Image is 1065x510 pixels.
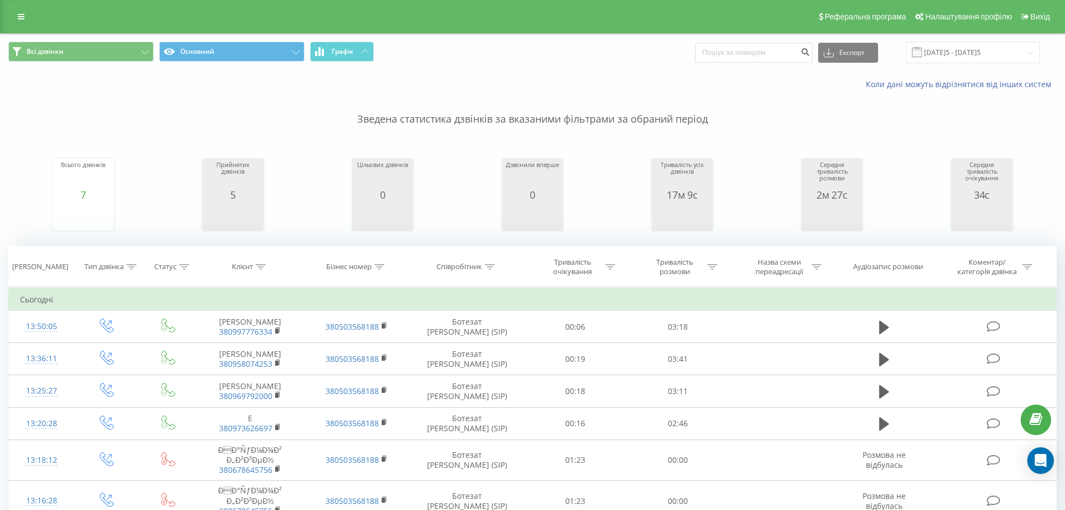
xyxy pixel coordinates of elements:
div: Аудіозапис розмови [853,262,923,272]
td: 00:19 [524,343,626,375]
div: 13:18:12 [20,450,63,471]
div: Open Intercom Messenger [1027,447,1054,474]
button: Графік [310,42,374,62]
button: Всі дзвінки [8,42,154,62]
td: 00:18 [524,375,626,407]
td: [PERSON_NAME] [197,311,303,343]
a: 380678645756 [219,464,272,475]
td: Ботезат [PERSON_NAME] (SIP) [409,311,524,343]
div: 13:50:05 [20,316,63,337]
div: 17м 9с [655,189,710,200]
div: Тривалість усіх дзвінків [655,161,710,189]
td: 00:06 [524,311,626,343]
td: 01:23 [524,440,626,481]
span: Розмова не відбулась [863,450,906,470]
div: Тривалість розмови [645,257,704,276]
div: Співробітник [437,262,482,272]
div: Тип дзвінка [84,262,124,272]
td: 00:16 [524,407,626,440]
div: Бізнес номер [326,262,372,272]
a: 380503568188 [326,455,379,465]
td: E [197,407,303,440]
div: 7 [61,189,105,200]
div: Цільових дзвінків [357,161,408,189]
p: Зведена статистика дзвінків за вказаними фільтрами за обраний період [8,90,1057,127]
a: 380503568188 [326,418,379,428]
a: Коли дані можуть відрізнятися вiд інших систем [866,79,1057,89]
span: Реферальна програма [825,12,906,21]
td: 02:46 [626,407,728,440]
td: 03:11 [626,375,728,407]
a: 380503568188 [326,354,379,364]
div: [PERSON_NAME] [12,262,68,272]
div: 0 [357,189,408,200]
input: Пошук за номером [695,43,813,63]
div: 2м 27с [804,189,860,200]
a: 380958074253 [219,358,272,369]
div: Середня тривалість очікування [954,161,1010,189]
button: Основний [159,42,305,62]
div: 13:36:11 [20,348,63,370]
button: Експорт [818,43,878,63]
td: Ботезат [PERSON_NAME] (SIP) [409,375,524,407]
div: Дзвонили вперше [506,161,559,189]
td: 03:41 [626,343,728,375]
span: Всі дзвінки [27,47,63,56]
div: Прийнятих дзвінків [205,161,261,189]
span: Вихід [1031,12,1050,21]
div: 13:25:27 [20,380,63,402]
span: Налаштування профілю [925,12,1012,21]
div: Середня тривалість розмови [804,161,860,189]
div: Всього дзвінків [61,161,105,189]
td: Ботезат [PERSON_NAME] (SIP) [409,343,524,375]
td: [PERSON_NAME] [197,375,303,407]
td: 03:18 [626,311,728,343]
a: 380973626697 [219,423,272,433]
a: 380503568188 [326,321,379,332]
div: Коментар/категорія дзвінка [955,257,1020,276]
a: 380503568188 [326,386,379,396]
a: 380503568188 [326,496,379,506]
td: Сьогодні [9,289,1057,311]
div: 0 [506,189,559,200]
td: Ботезат [PERSON_NAME] (SIP) [409,407,524,440]
div: Тривалість очікування [543,257,602,276]
span: Графік [332,48,353,55]
div: 34с [954,189,1010,200]
a: 380969792000 [219,391,272,401]
td: Ботезат [PERSON_NAME] (SIP) [409,440,524,481]
td: [PERSON_NAME] [197,343,303,375]
div: Клієнт [232,262,253,272]
div: Назва схеми переадресації [749,257,809,276]
div: 13:20:28 [20,413,63,435]
div: 5 [205,189,261,200]
a: 380997776334 [219,326,272,337]
td: 00:00 [626,440,728,481]
td: ÐÐ°ÑƒÐ¼Ð¾Ð² Ð„Ð²Ð³ÐµÐ½ [197,440,303,481]
div: Статус [154,262,176,272]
